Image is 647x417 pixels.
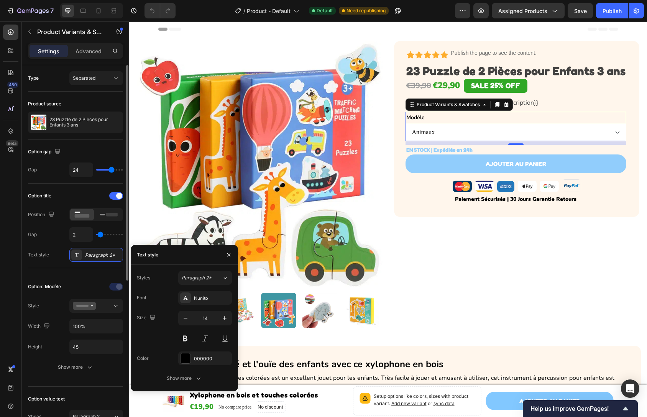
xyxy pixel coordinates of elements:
span: / [243,7,245,15]
p: EN STOCK | Expédiée en 24h [277,123,343,133]
div: Paragraph 2* [85,252,121,259]
input: Auto [70,228,93,241]
iframe: Design area [129,21,647,417]
div: 000000 [194,355,230,362]
span: Save [574,8,587,14]
div: Style [28,302,39,309]
img: gempages_585840560439296707-086f34ff-0ef2-49f8-9fe4-68fc70740d68.png [388,159,407,170]
span: sync data [304,379,325,385]
: ylophone en bois [241,337,314,349]
span: Default [317,7,333,14]
p: Product Variants & Swatches [37,27,102,36]
div: Option title [28,192,51,199]
button: Assigned Products [492,3,565,18]
div: Height [28,343,42,350]
div: Text style [137,251,158,258]
div: €29,90 [303,56,332,73]
div: Option gap [28,147,62,157]
div: Styles [137,274,150,281]
img: gempages_585840560439296707-cba509fe-49ff-4fd5-a6a8-9bbf1a52453a.png [411,159,430,170]
div: Width [28,321,51,332]
div: Gap [28,166,37,173]
img: Une boîte avec des animaux et des girafes. [215,271,250,307]
div: 25% [360,59,375,68]
div: Show more [58,363,94,371]
span: Paragraph 2* [182,274,212,281]
div: €39,90 [276,57,303,72]
button: Show more [28,360,123,374]
div: Font [137,294,146,301]
legend: Modèle [276,90,296,102]
span: Need republishing [346,7,386,14]
div: Beta [6,140,18,146]
span: Product - Default [247,7,291,15]
div: {{product.metafields.custom.short_description}} [276,77,498,86]
: Stimuler la créativité et l'ouïe des enfants avec ce x [21,337,241,349]
div: Color [137,355,149,362]
div: Type [28,75,39,82]
div: Ajouter au panier [356,138,417,146]
div: Option: Modèle [28,283,61,290]
img: gempages_585840560439296707-974e8c75-a61e-48f3-b4c7-0b1d9fddace8.png [323,159,343,170]
span: Assigned Products [498,7,547,15]
div: Position [28,210,56,220]
div: SALE [341,59,360,69]
span: Le Xylophone en bois aux touches colorées est un excellent jouet pour les enfants. Très facile à ... [21,352,485,372]
div: Option value text [28,396,65,402]
button: Show survey - Help us improve GemPages! [530,404,630,413]
button: AJouter au panier [356,370,484,389]
img: Puzzles avec animaux, girafe, zèbre et voiture. [8,20,253,265]
div: Gap [28,231,37,238]
div: Undo/Redo [145,3,176,18]
button: Save [568,3,593,18]
div: AJouter au panier [390,376,451,384]
div: Text style [28,251,49,258]
input: Auto [70,340,123,354]
button: Publish [596,3,628,18]
button: Separated [69,71,123,85]
button: Ajouter au panier [276,133,498,152]
p: Settings [38,47,59,55]
img: Puzzles avec animaux, girafe, zèbre et voiture. [8,271,43,307]
div: Show more [167,374,202,382]
p: 7 [50,6,54,15]
span: Add new variant [262,379,297,385]
button: 7 [3,3,57,18]
img: gempages_585840560439296707-be28cccb-9b61-4558-ab3a-1ea6a57b6442.png [346,159,365,170]
div: Product source [28,100,61,107]
button: Show more [137,371,232,385]
img: Un ensemble de puzzles pour enfants avec une girafe, une girafe, une girafe. [132,271,167,307]
div: Publish [603,7,622,15]
img: gempages_585840560439296707-ca246981-c91f-412b-b463-358a5de36e95.webp [368,159,385,171]
span: Separated [73,75,95,81]
img: Un ensemble d'aimants animaux en bois dans une boîte. [90,271,126,307]
div: 450 [7,82,18,88]
div: Product Variants & Swatches [286,80,352,87]
span: or [297,379,325,385]
input: Auto [70,163,93,177]
button: Paragraph 2* [178,271,232,285]
img: gempages_585840560439296707-9ad95d23-2c69-43b4-be7b-c945ede01773.webp [433,158,452,171]
div: Open Intercom Messenger [621,379,639,398]
img: product feature img [31,115,46,130]
div: Size [137,313,157,323]
p: Advanced [76,47,102,55]
p: Setup options like colors, sizes with product variant. [245,371,346,386]
div: Nunito [194,295,230,302]
span: Help us improve GemPages! [530,405,621,412]
h1: 23 Puzzle de 2 Pièces pour Enfants 3 ans [276,43,498,56]
img: Une personne tenant un puzzle en bois avec un mouton dessus. [173,271,209,307]
p: 23 Puzzle de 2 Pièces pour Enfants 3 ans [49,117,120,128]
input: Auto [70,319,123,333]
p: Publish the page to see the content. [322,28,407,36]
img: Un ensemble d'aimants animaux en bois dans une boîte. [49,271,84,307]
div: OFF [375,59,392,69]
p: Paiement Sécurisés | 30 Jours Garantie Retours [277,173,497,182]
